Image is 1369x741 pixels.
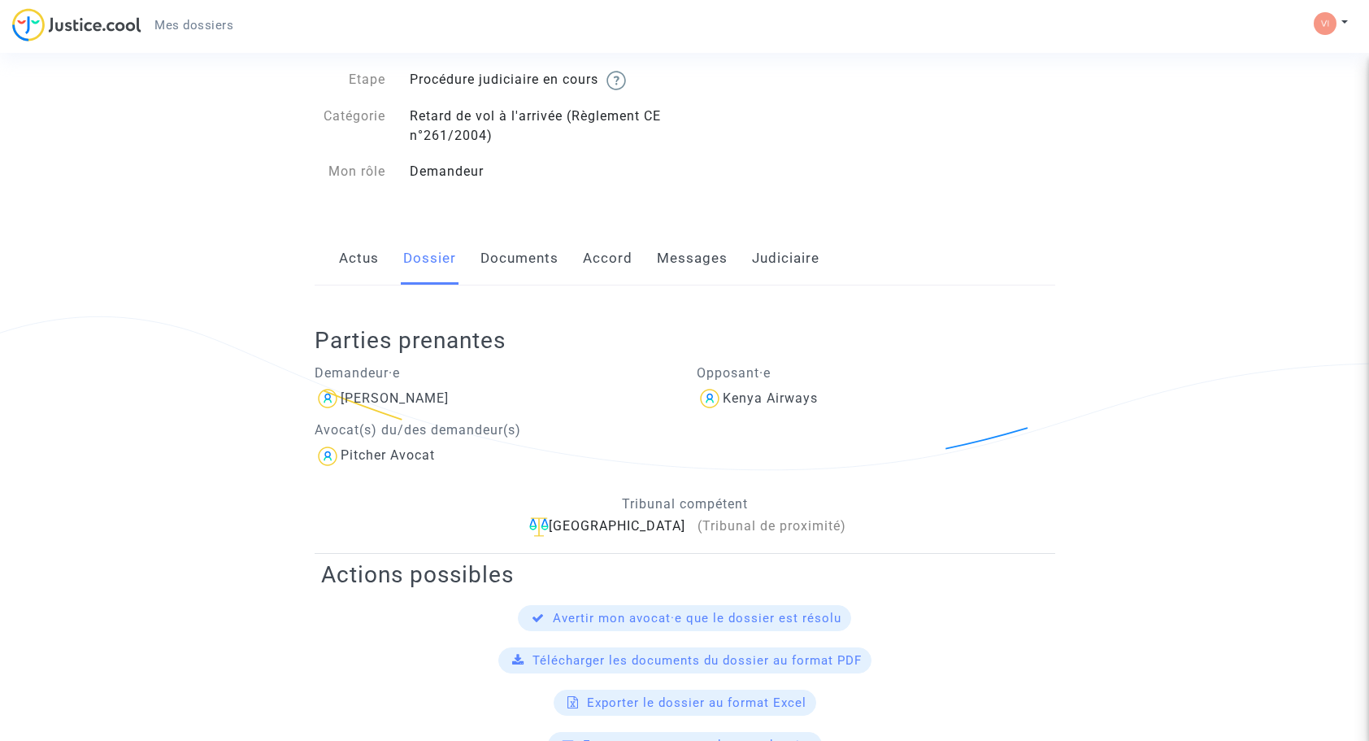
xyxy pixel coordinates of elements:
img: icon-user.svg [315,443,341,469]
p: Opposant·e [697,363,1055,383]
div: Procédure judiciaire en cours [398,70,684,90]
a: Mes dossiers [141,13,246,37]
div: [PERSON_NAME] [341,390,449,406]
p: Demandeur·e [315,363,673,383]
span: (Tribunal de proximité) [698,518,846,534]
p: Tribunal compétent [315,494,1055,514]
div: [GEOGRAPHIC_DATA] [315,517,1055,537]
img: help.svg [606,71,626,90]
img: icon-user.svg [697,386,723,412]
img: 33d476da54f705c088efc9d1a7aed347 [1314,12,1336,35]
p: Avocat(s) du/des demandeur(s) [315,420,673,440]
a: Dossier [403,232,456,286]
div: Etape [302,70,398,90]
span: Mes dossiers [154,18,233,33]
img: icon-faciliter-sm.svg [529,517,549,537]
a: Documents [480,232,558,286]
div: Pitcher Avocat [341,447,435,463]
img: jc-logo.svg [12,8,141,41]
a: Accord [583,232,632,286]
div: Catégorie [302,107,398,146]
div: Kenya Airways [723,390,818,406]
span: Exporter le dossier au format Excel [587,695,806,710]
img: icon-user.svg [315,386,341,412]
div: Demandeur [398,162,684,181]
div: Mon rôle [302,162,398,181]
a: Actus [339,232,379,286]
h2: Parties prenantes [315,326,1067,355]
a: Judiciaire [752,232,819,286]
span: Avertir mon avocat·e que le dossier est résolu [553,611,841,625]
div: Retard de vol à l'arrivée (Règlement CE n°261/2004) [398,107,684,146]
a: Messages [657,232,728,286]
span: Télécharger les documents du dossier au format PDF [532,653,862,668]
h2: Actions possibles [321,560,1049,589]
